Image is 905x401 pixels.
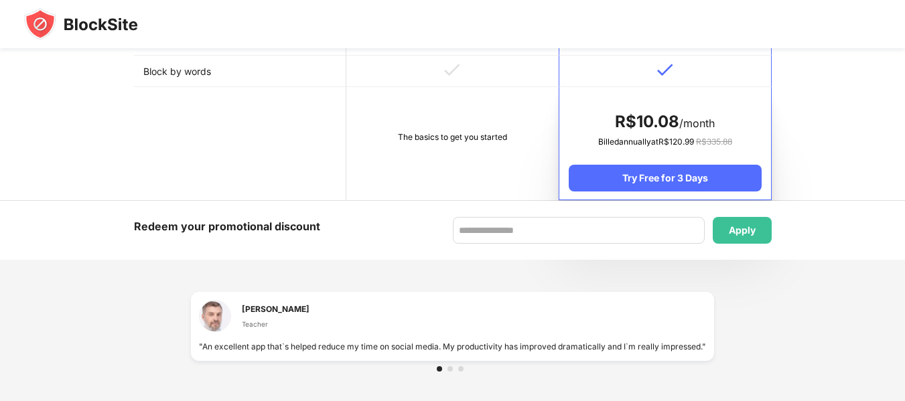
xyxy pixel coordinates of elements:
[569,135,761,149] div: Billed annually at R$ 120.99
[134,56,346,87] td: Block by words
[444,64,460,76] img: v-grey.svg
[242,319,309,329] div: Teacher
[356,131,549,144] div: The basics to get you started
[134,217,320,236] div: Redeem your promotional discount
[569,165,761,191] div: Try Free for 3 Days
[199,300,231,332] img: testimonial-1.jpg
[657,64,673,76] img: v-blue.svg
[729,225,756,236] div: Apply
[615,112,679,131] span: R$ 10.08
[24,8,138,40] img: blocksite-icon-black.svg
[569,111,761,133] div: /month
[696,137,732,147] span: R$ 335.88
[242,303,309,315] div: [PERSON_NAME]
[199,340,706,353] div: "An excellent app that`s helped reduce my time on social media. My productivity has improved dram...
